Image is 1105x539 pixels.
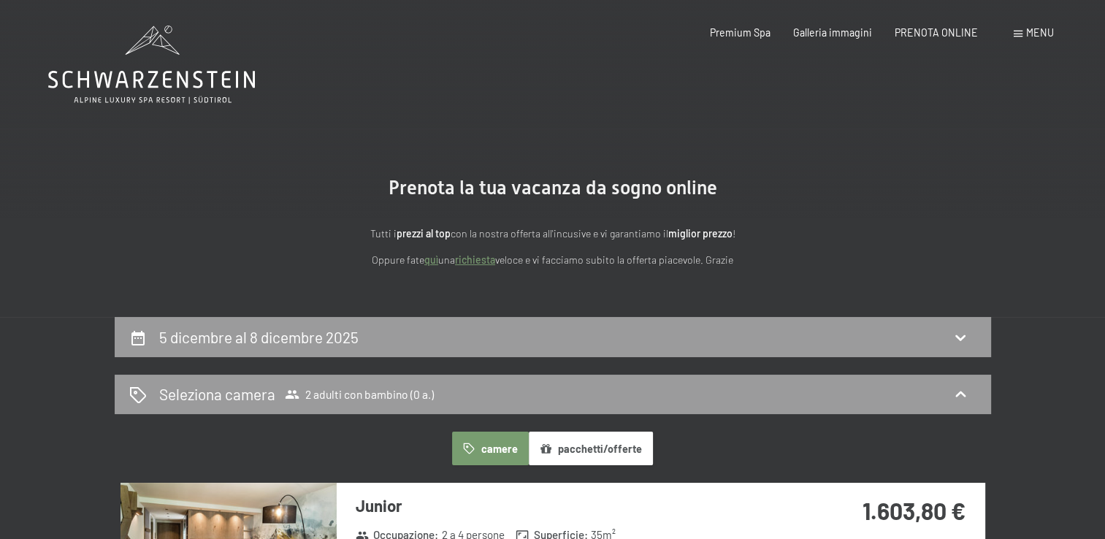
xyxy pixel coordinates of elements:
strong: prezzi al top [397,227,451,240]
a: Galleria immagini [793,26,872,39]
h3: Junior [356,494,790,517]
h2: Seleziona camera [159,383,275,405]
a: richiesta [455,253,495,266]
p: Oppure fate una veloce e vi facciamo subito la offerta piacevole. Grazie [232,252,874,269]
p: Tutti i con la nostra offerta all'incusive e vi garantiamo il ! [232,226,874,242]
a: quì [424,253,438,266]
span: 2 adulti con bambino (0 a.) [285,387,434,402]
strong: miglior prezzo [668,227,733,240]
a: PRENOTA ONLINE [895,26,978,39]
strong: 1.603,80 € [863,497,966,524]
a: Premium Spa [710,26,771,39]
span: Menu [1026,26,1054,39]
span: Prenota la tua vacanza da sogno online [389,177,717,199]
button: pacchetti/offerte [529,432,653,465]
button: camere [452,432,528,465]
h2: 5 dicembre al 8 dicembre 2025 [159,328,359,346]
